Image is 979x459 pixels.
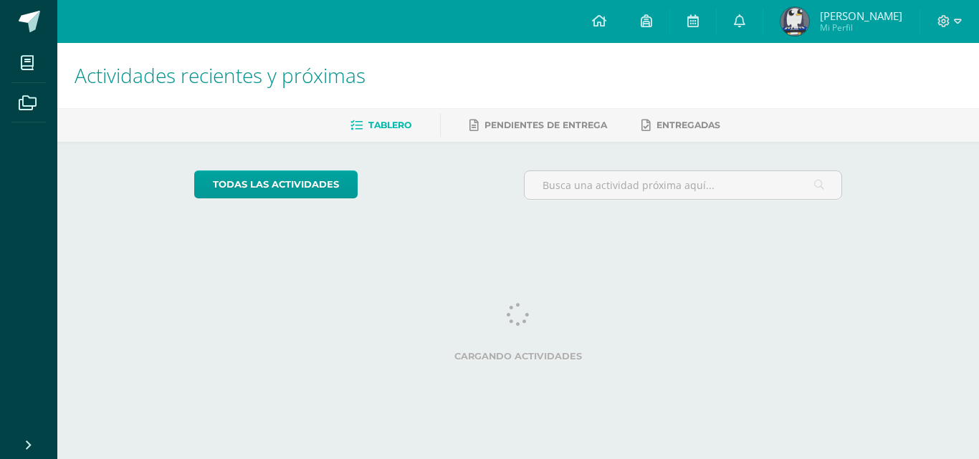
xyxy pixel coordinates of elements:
[656,120,720,130] span: Entregadas
[820,9,902,23] span: [PERSON_NAME]
[368,120,411,130] span: Tablero
[194,170,358,198] a: todas las Actividades
[780,7,809,36] img: 4f25c287ea62b23c3801fb3e955ce773.png
[194,351,843,362] label: Cargando actividades
[484,120,607,130] span: Pendientes de entrega
[469,114,607,137] a: Pendientes de entrega
[525,171,842,199] input: Busca una actividad próxima aquí...
[350,114,411,137] a: Tablero
[820,21,902,34] span: Mi Perfil
[75,62,366,89] span: Actividades recientes y próximas
[641,114,720,137] a: Entregadas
